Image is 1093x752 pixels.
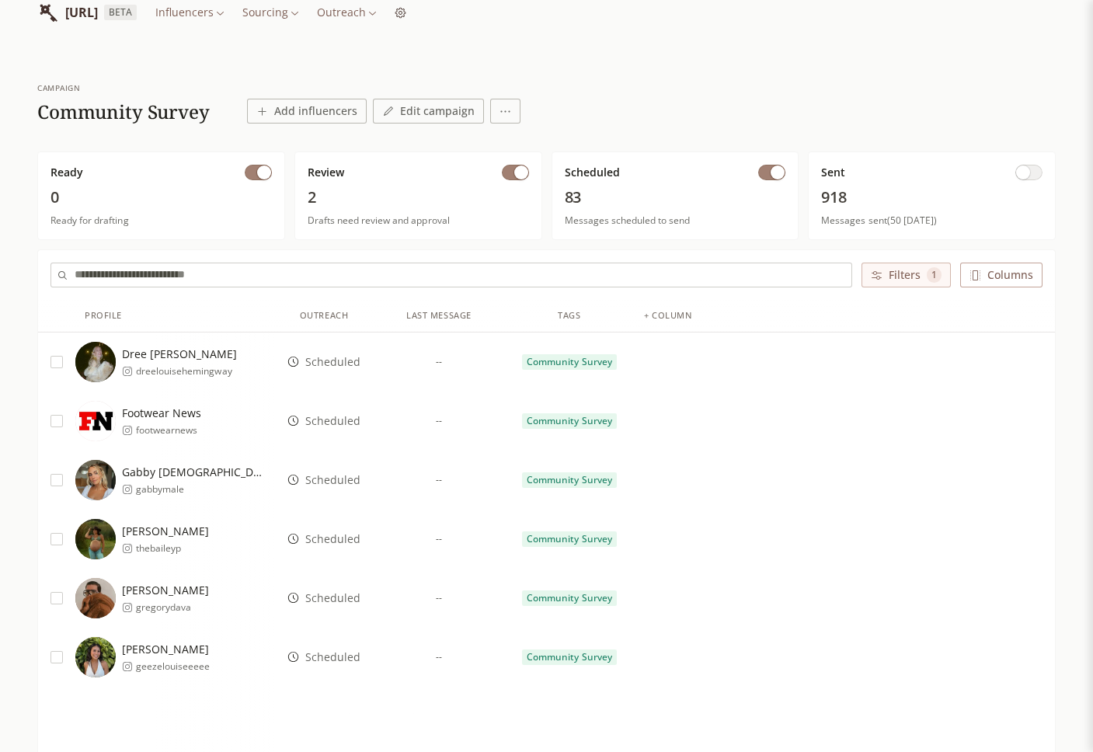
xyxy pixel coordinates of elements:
span: Scheduled [305,649,360,665]
div: campaign [37,82,210,94]
span: Community Survey [527,592,611,604]
span: Scheduled [565,165,620,180]
img: https://lookalike-images.influencerlist.ai/profiles/a285ec53-4e82-44dc-a237-5a7b4c2f527f.jpg [75,401,116,441]
div: Profile [85,309,122,322]
span: Messages sent (50 [DATE]) [821,214,1043,227]
span: Ready [50,165,83,180]
span: -- [436,533,442,545]
span: 918 [821,186,1043,208]
span: Review [308,165,344,180]
span: dreelouisehemingway [136,365,237,378]
span: Community Survey [527,356,611,368]
span: Drafts need review and approval [308,214,529,227]
span: Community Survey [527,415,611,427]
span: -- [436,592,442,604]
span: Scheduled [305,472,360,488]
span: Footwear News [122,406,201,421]
div: Tags [558,309,580,322]
span: Gabby [DEMOGRAPHIC_DATA] [122,465,268,480]
span: gregorydava [136,601,209,614]
span: Community Survey [527,651,611,663]
span: 1 [927,267,942,283]
button: Outreach [311,2,382,23]
span: -- [436,415,442,427]
button: Influencers [149,2,230,23]
span: -- [436,474,442,486]
span: -- [436,651,442,663]
span: Sent [821,165,845,180]
span: [PERSON_NAME] [122,583,209,598]
span: [PERSON_NAME] [122,642,210,657]
span: 0 [50,186,272,208]
button: Add influencers [247,99,367,124]
img: https://lookalike-images.influencerlist.ai/profiles/3af30b74-58f2-4e03-b17a-e614fa3bf19d.jpg [75,342,116,382]
span: geezelouiseeeee [136,660,210,673]
span: footwearnews [136,424,201,437]
div: Outreach [300,309,348,322]
button: Edit campaign [373,99,484,124]
span: BETA [104,5,137,20]
div: + column [644,309,691,322]
span: [PERSON_NAME] [122,524,209,539]
img: https://lookalike-images.influencerlist.ai/profiles/27fe98d1-991a-4a00-b0f7-8663ecdd3792.jpg [75,519,116,559]
img: https://lookalike-images.influencerlist.ai/profiles/d6afb974-0269-4103-958b-169359365467.jpg [75,637,116,677]
button: Columns [960,263,1043,287]
span: Dree [PERSON_NAME] [122,346,237,362]
button: Filters 1 [862,263,951,287]
img: https://lookalike-images.influencerlist.ai/profiles/bb685ad4-d7ce-46ce-ba13-a22752a32d04.jpg [75,460,116,500]
span: Ready for drafting [50,214,272,227]
span: Scheduled [305,354,360,370]
span: 83 [565,186,786,208]
span: Community Survey [527,474,611,486]
div: Last Message [406,309,472,322]
img: InfluencerList.ai [37,2,59,23]
span: [URL] [65,3,98,22]
span: Community Survey [527,533,611,545]
span: Messages scheduled to send [565,214,786,227]
h1: Community Survey [37,100,210,124]
span: thebaileyp [136,542,209,555]
span: Scheduled [305,590,360,606]
button: Sourcing [236,2,305,23]
span: -- [436,356,442,368]
span: gabbymale [136,483,268,496]
span: 2 [308,186,529,208]
span: Scheduled [305,413,360,429]
span: Scheduled [305,531,360,547]
img: https://lookalike-images.influencerlist.ai/profiles/5c9418a4-cb3e-4b1f-ada9-d6781754f1d6.jpg [75,578,116,618]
